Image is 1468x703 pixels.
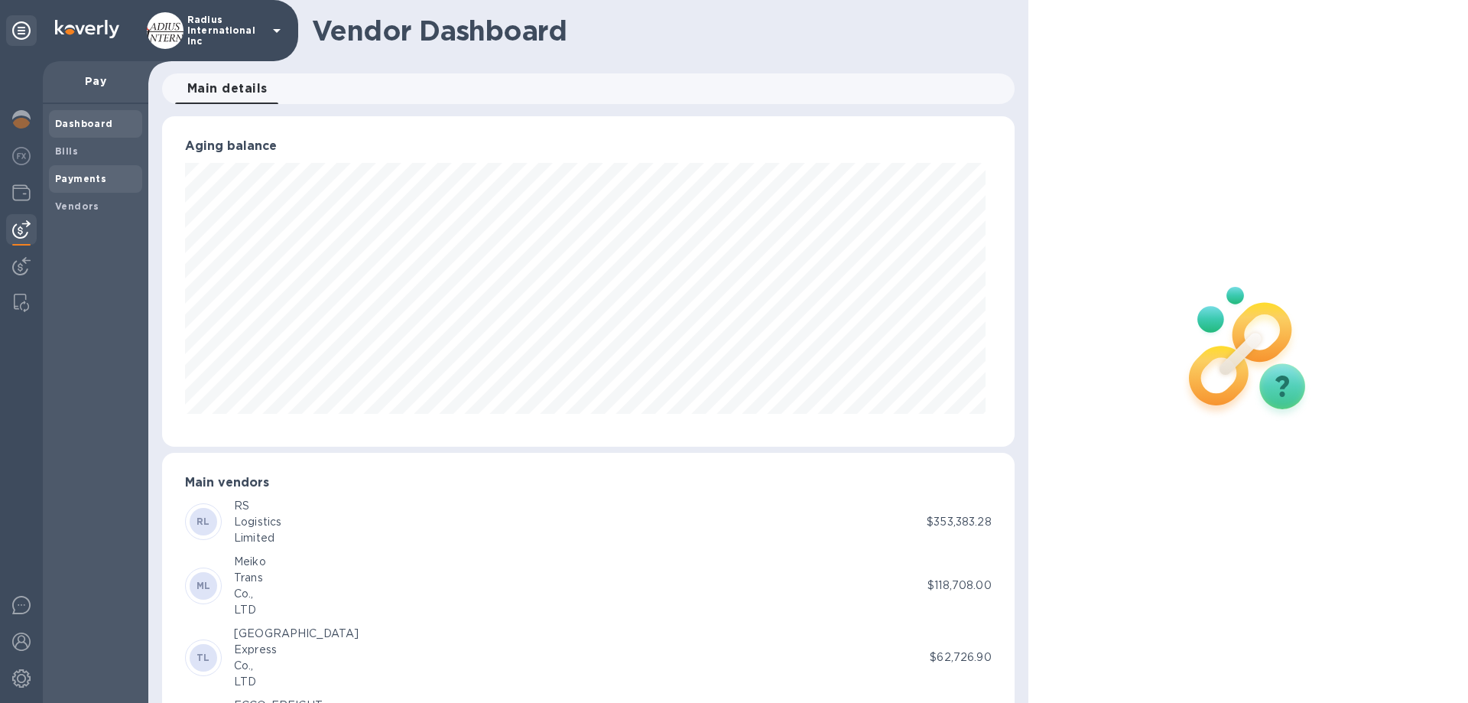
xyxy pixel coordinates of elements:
p: Radius International Inc [187,15,264,47]
p: $62,726.90 [930,649,991,666]
img: Foreign exchange [12,147,31,165]
div: Co., [234,658,359,674]
b: RL [196,516,210,527]
div: Logistics [234,514,281,530]
div: Express [234,642,359,658]
div: [GEOGRAPHIC_DATA] [234,626,359,642]
b: Payments [55,173,106,184]
p: $118,708.00 [927,578,991,594]
div: LTD [234,602,266,618]
div: Unpin categories [6,15,37,46]
div: Meiko [234,554,266,570]
div: RS [234,498,281,514]
h3: Aging balance [185,139,992,154]
div: LTD [234,674,359,690]
h3: Main vendors [185,476,992,490]
b: Vendors [55,200,99,212]
div: Limited [234,530,281,546]
b: Bills [55,145,78,157]
span: Main details [187,78,268,99]
b: Dashboard [55,118,113,129]
p: $353,383.28 [927,514,991,530]
div: Co., [234,586,266,602]
h1: Vendor Dashboard [312,15,1004,47]
div: Trans [234,570,266,586]
b: TL [196,652,210,663]
img: Logo [55,20,119,38]
b: ML [196,580,211,591]
img: Wallets [12,184,31,202]
p: Pay [55,73,136,89]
